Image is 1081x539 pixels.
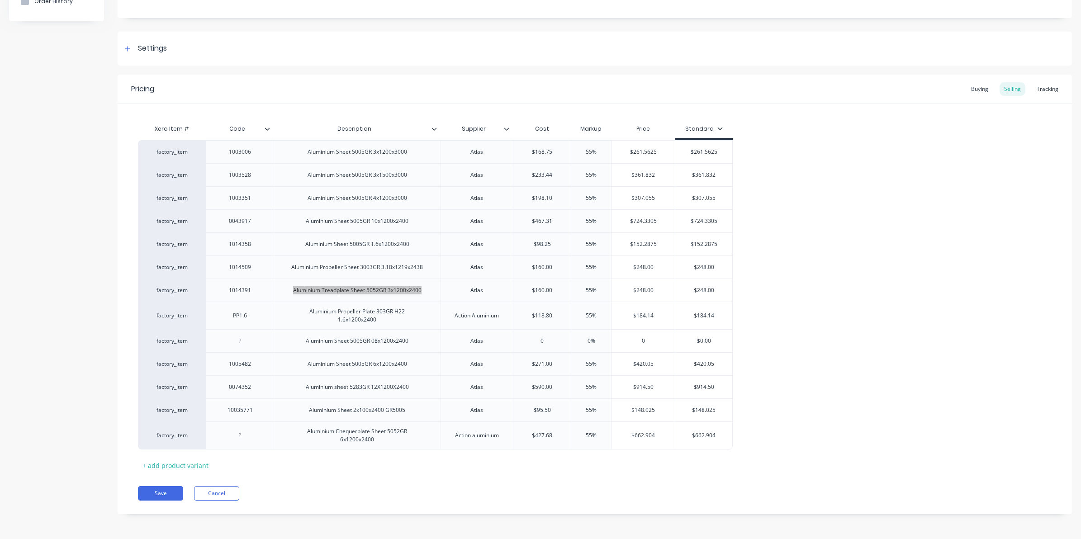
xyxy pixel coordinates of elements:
[206,118,268,140] div: Code
[513,164,571,186] div: $233.44
[138,398,733,421] div: factory_item10035771Aluminium Sheet 2x100x2400 GR5005Atlas$95.5055%$148.025$148.025
[675,330,732,352] div: $0.00
[274,120,441,138] div: Description
[218,381,263,393] div: 0074352
[138,486,183,501] button: Save
[569,376,614,398] div: 55%
[147,406,197,414] div: factory_item
[147,431,197,440] div: factory_item
[138,163,733,186] div: factory_item1003528Aluminium Sheet 5005GR 3x1500x3000Atlas$233.4455%$361.832$361.832
[454,261,499,273] div: Atlas
[612,187,675,209] div: $307.055
[513,187,571,209] div: $198.10
[612,164,675,186] div: $361.832
[138,375,733,398] div: factory_item0074352Aluminium sheet 5283GR 12X1200X2400Atlas$590.0055%$914.50$914.50
[675,376,732,398] div: $914.50
[454,404,499,416] div: Atlas
[147,217,197,225] div: factory_item
[612,424,675,447] div: $662.904
[569,210,614,232] div: 55%
[513,304,571,327] div: $118.80
[138,232,733,255] div: factory_item1014358Aluminium Sheet 5005GR 1.6x1200x2400Atlas$98.2555%$152.2875$152.2875
[218,261,263,273] div: 1014509
[138,421,733,449] div: factory_itemAluminium Chequerplate Sheet 5052GR 6x1200x2400Action aluminium$427.6855%$662.904$662...
[138,459,213,473] div: + add product variant
[138,255,733,279] div: factory_item1014509Aluminium Propeller Sheet 3003GR 3.18x1219x2438Atlas$160.0055%$248.00$248.00
[454,335,499,347] div: Atlas
[569,424,614,447] div: 55%
[298,238,417,250] div: Aluminium Sheet 5005GR 1.6x1200x2400
[283,306,432,326] div: Aluminium Propeller Plate 303GR H22 1.6x1200x2400
[138,352,733,375] div: factory_item1005482Aluminium Sheet 5005GR 6x1200x2400Atlas$271.0055%$420.05$420.05
[967,82,993,96] div: Buying
[675,353,732,375] div: $420.05
[218,284,263,296] div: 1014391
[138,43,167,54] div: Settings
[675,399,732,421] div: $148.025
[675,164,732,186] div: $361.832
[300,358,414,370] div: Aluminium Sheet 5005GR 6x1200x2400
[218,310,263,322] div: PP1.6
[138,209,733,232] div: factory_item0043917Aluminium Sheet 5005GR 10x1200x2400Atlas$467.3155%$724.3305$724.3305
[612,353,675,375] div: $420.05
[454,381,499,393] div: Atlas
[147,312,197,320] div: factory_item
[206,120,274,138] div: Code
[138,302,733,329] div: factory_itemPP1.6Aluminium Propeller Plate 303GR H22 1.6x1200x2400Action Aluminium$118.8055%$184....
[218,404,263,416] div: 10035771
[612,233,675,255] div: $152.2875
[612,376,675,398] div: $914.50
[612,141,675,163] div: $261.5625
[1000,82,1025,96] div: Selling
[513,279,571,302] div: $160.00
[454,284,499,296] div: Atlas
[454,358,499,370] div: Atlas
[513,399,571,421] div: $95.50
[454,215,499,227] div: Atlas
[454,169,499,181] div: Atlas
[147,263,197,271] div: factory_item
[138,186,733,209] div: factory_item1003351Aluminium Sheet 5005GR 4x1200x3000Atlas$198.1055%$307.055$307.055
[513,120,571,138] div: Cost
[447,310,506,322] div: Action Aluminium
[513,256,571,279] div: $160.00
[194,486,239,501] button: Cancel
[147,240,197,248] div: factory_item
[569,233,614,255] div: 55%
[611,120,675,138] div: Price
[569,256,614,279] div: 55%
[569,279,614,302] div: 55%
[300,169,414,181] div: Aluminium Sheet 5005GR 3x1500x3000
[569,141,614,163] div: 55%
[283,426,432,445] div: Aluminium Chequerplate Sheet 5052GR 6x1200x2400
[218,215,263,227] div: 0043917
[569,304,614,327] div: 55%
[218,192,263,204] div: 1003351
[612,210,675,232] div: $724.3305
[675,304,732,327] div: $184.14
[569,353,614,375] div: 55%
[138,140,733,163] div: factory_item1003006Aluminium Sheet 5005GR 3x1200x3000Atlas$168.7555%$261.5625$261.5625
[147,194,197,202] div: factory_item
[299,215,416,227] div: Aluminium Sheet 5005GR 10x1200x2400
[513,330,571,352] div: 0
[454,238,499,250] div: Atlas
[454,146,499,158] div: Atlas
[685,125,723,133] div: Standard
[569,187,614,209] div: 55%
[612,304,675,327] div: $184.14
[513,353,571,375] div: $271.00
[441,120,513,138] div: Supplier
[274,118,435,140] div: Description
[218,169,263,181] div: 1003528
[513,424,571,447] div: $427.68
[513,141,571,163] div: $168.75
[441,118,508,140] div: Supplier
[218,238,263,250] div: 1014358
[675,210,732,232] div: $724.3305
[612,279,675,302] div: $248.00
[675,187,732,209] div: $307.055
[138,329,733,352] div: factory_itemAluminium Sheet 5005GR 08x1200x2400Atlas00%0$0.00
[513,210,571,232] div: $467.31
[569,164,614,186] div: 55%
